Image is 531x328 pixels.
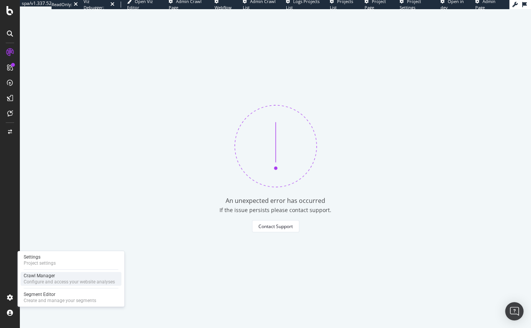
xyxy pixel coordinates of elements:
[24,291,96,297] div: Segment Editor
[505,302,523,320] div: Open Intercom Messenger
[21,291,121,304] a: Segment EditorCreate and manage your segments
[24,273,115,279] div: Crawl Manager
[215,5,232,10] span: Webflow
[234,105,317,187] img: 370bne1z.png
[24,260,56,266] div: Project settings
[52,2,72,8] div: ReadOnly:
[258,223,293,230] div: Contact Support
[21,272,121,286] a: Crawl ManagerConfigure and access your website analyses
[24,297,96,304] div: Create and manage your segments
[21,253,121,267] a: SettingsProject settings
[226,196,325,205] div: An unexpected error has occurred
[24,279,115,285] div: Configure and access your website analyses
[252,220,299,232] button: Contact Support
[220,206,331,214] div: If the issue persists please contact support.
[24,254,56,260] div: Settings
